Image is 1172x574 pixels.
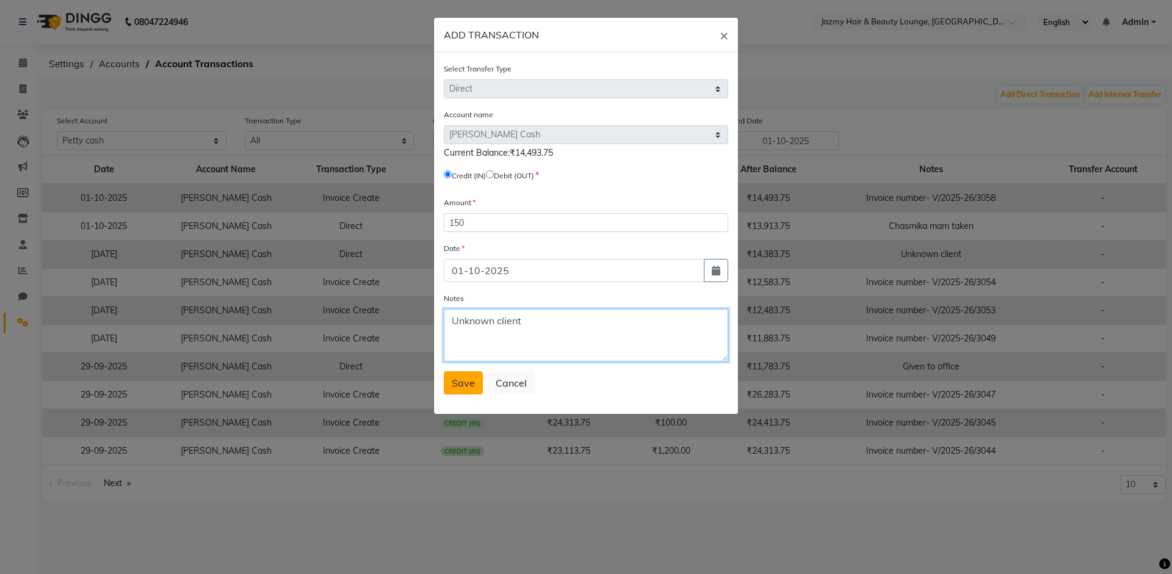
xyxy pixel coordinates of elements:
[444,197,476,208] label: Amount
[444,64,512,74] label: Select Transfer Type
[444,371,483,394] button: Save
[444,293,464,304] label: Notes
[488,371,535,394] button: Cancel
[452,170,486,181] label: Credit (IN)
[720,26,728,44] span: ×
[452,377,475,389] span: Save
[444,27,539,42] h6: ADD TRANSACTION
[444,147,553,158] span: Current Balance:₹14,493.75
[444,109,493,120] label: Account name
[494,170,534,181] label: Debit (OUT)
[710,18,738,52] button: Close
[444,243,465,254] label: Date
